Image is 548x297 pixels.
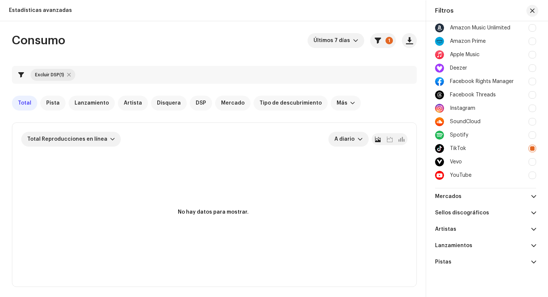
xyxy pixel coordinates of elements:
span: Tipo de descubrimiento [259,100,322,106]
span: Disquera [157,100,181,106]
span: A diario [334,132,358,147]
p-badge: 1 [385,37,393,44]
span: Artista [124,100,142,106]
span: Mercado [221,100,245,106]
text: No hay datos para mostrar. [178,210,249,215]
span: Últimos 7 días [314,33,353,48]
div: dropdown trigger [358,132,363,147]
div: Más [337,100,347,106]
div: dropdown trigger [353,33,358,48]
button: 1 [370,33,396,48]
span: DSP [196,100,206,106]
